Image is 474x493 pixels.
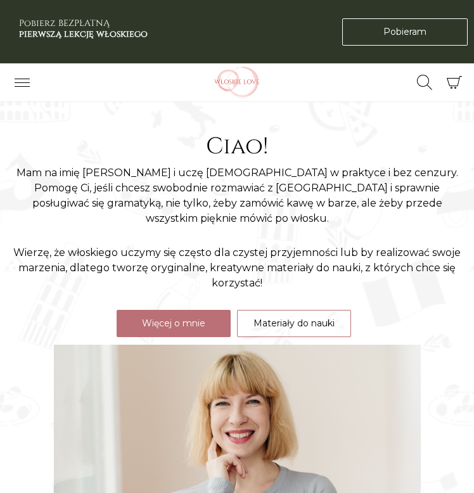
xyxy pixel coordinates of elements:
[383,25,426,39] span: Pobieram
[19,28,148,40] b: pierwszą lekcję włoskiego
[237,310,351,337] a: Materiały do nauki
[196,67,278,98] img: Włoskielove
[13,245,461,291] p: Wierzę, że włoskiego uczymy się często dla czystej przyjemności lub by realizować swoje marzenia,...
[19,18,148,40] h3: Pobierz BEZPŁATNĄ
[440,69,468,96] button: Koszyk
[13,165,461,226] p: Mam na imię [PERSON_NAME] i uczę [DEMOGRAPHIC_DATA] w praktyce i bez cenzury. Pomogę Ci, jeśli ch...
[409,72,440,93] button: Przełącz formularz wyszukiwania
[342,18,468,46] a: Pobieram
[13,133,461,160] h2: Ciao!
[117,310,231,337] a: Więcej o mnie
[6,72,38,93] button: Przełącz nawigację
